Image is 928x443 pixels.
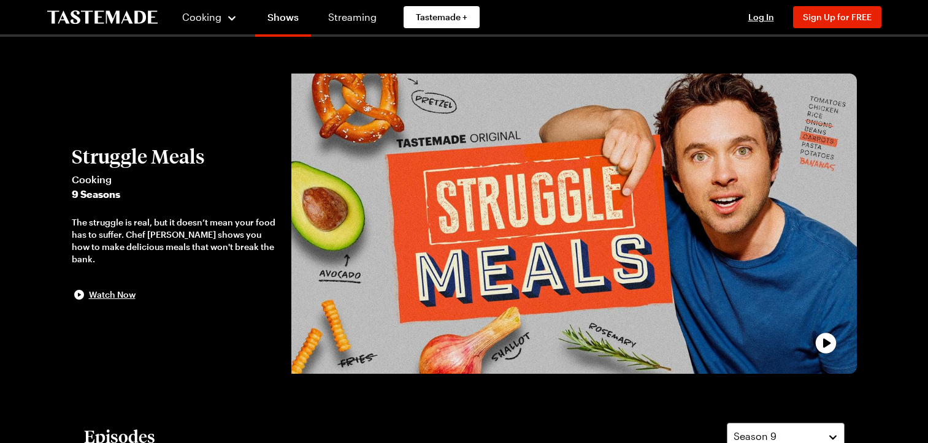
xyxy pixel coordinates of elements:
[72,216,279,265] div: The struggle is real, but it doesn’t mean your food has to suffer. Chef [PERSON_NAME] shows you h...
[793,6,881,28] button: Sign Up for FREE
[182,11,221,23] span: Cooking
[737,11,786,23] button: Log In
[47,10,158,25] a: To Tastemade Home Page
[404,6,480,28] a: Tastemade +
[291,74,857,374] button: play trailer
[291,74,857,374] img: Struggle Meals
[89,289,136,301] span: Watch Now
[255,2,311,37] a: Shows
[803,12,872,22] span: Sign Up for FREE
[748,12,774,22] span: Log In
[182,2,238,32] button: Cooking
[72,187,279,202] span: 9 Seasons
[416,11,467,23] span: Tastemade +
[72,145,279,302] button: Struggle MealsCooking9 SeasonsThe struggle is real, but it doesn’t mean your food has to suffer. ...
[72,172,279,187] span: Cooking
[72,145,279,167] h2: Struggle Meals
